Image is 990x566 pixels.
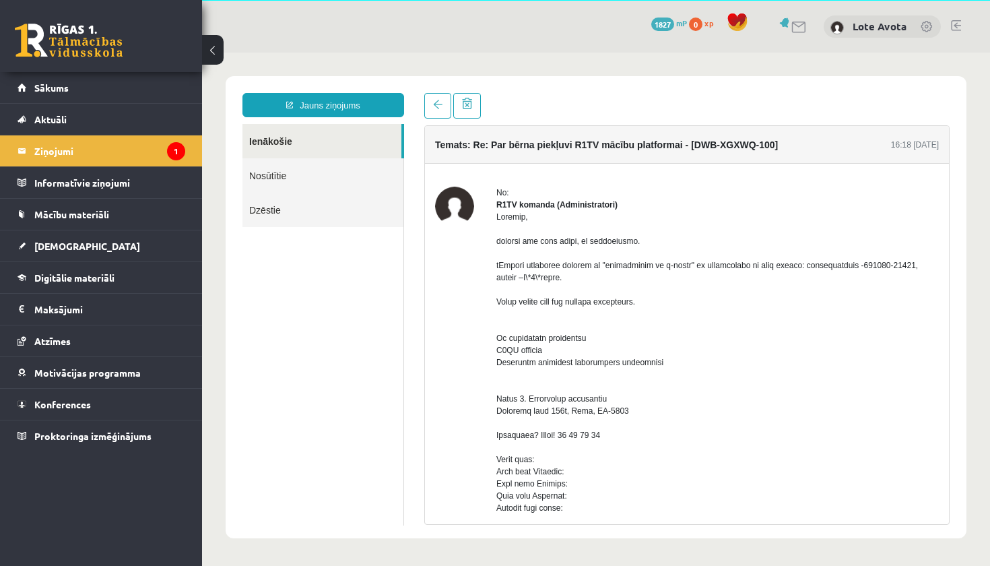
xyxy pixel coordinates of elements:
[18,72,185,103] a: Sākums
[34,167,185,198] legend: Informatīvie ziņojumi
[34,272,114,284] span: Digitālie materiāli
[651,18,674,31] span: 1827
[689,18,720,28] a: 0 xp
[34,430,152,442] span: Proktoringa izmēģinājums
[853,20,906,33] a: Lote Avota
[651,18,687,28] a: 1827 mP
[676,18,687,28] span: mP
[40,71,199,106] a: Ienākošie
[34,208,109,220] span: Mācību materiāli
[18,325,185,356] a: Atzīmes
[18,230,185,261] a: [DEMOGRAPHIC_DATA]
[34,335,71,347] span: Atzīmes
[34,135,185,166] legend: Ziņojumi
[40,106,201,140] a: Nosūtītie
[704,18,713,28] span: xp
[15,24,123,57] a: Rīgas 1. Tālmācības vidusskola
[34,240,140,252] span: [DEMOGRAPHIC_DATA]
[18,357,185,388] a: Motivācijas programma
[233,87,576,98] h4: Temats: Re: Par bērna piekļuvi R1TV mācību platformai - [DWB-XGXWQ-100]
[294,148,416,157] strong: R1TV komanda (Administratori)
[34,367,141,379] span: Motivācijas programma
[40,40,202,65] a: Jauns ziņojums
[167,142,185,160] i: 1
[233,134,272,173] img: R1TV komanda
[689,18,702,31] span: 0
[18,420,185,451] a: Proktoringa izmēģinājums
[18,389,185,420] a: Konferences
[294,134,737,146] div: No:
[830,21,844,34] img: Lote Avota
[18,167,185,198] a: Informatīvie ziņojumi
[34,398,91,410] span: Konferences
[34,294,185,325] legend: Maksājumi
[40,140,201,175] a: Dzēstie
[18,135,185,166] a: Ziņojumi1
[34,82,69,94] span: Sākums
[18,199,185,230] a: Mācību materiāli
[18,104,185,135] a: Aktuāli
[689,86,737,98] div: 16:18 [DATE]
[18,262,185,293] a: Digitālie materiāli
[34,113,67,125] span: Aktuāli
[18,294,185,325] a: Maksājumi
